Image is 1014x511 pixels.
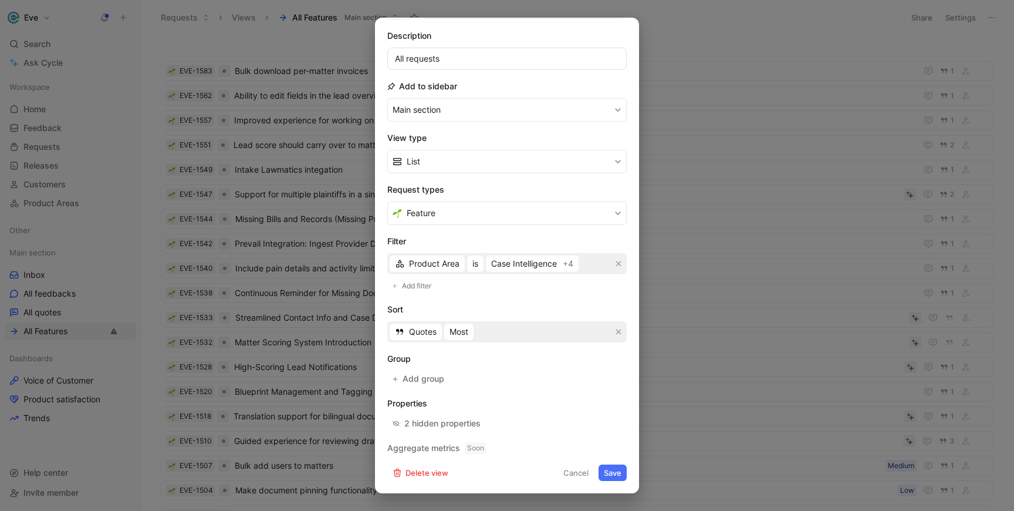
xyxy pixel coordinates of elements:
[558,465,594,481] button: Cancel
[409,257,459,271] span: Product Area
[599,465,627,481] button: Save
[387,352,627,366] h2: Group
[387,183,627,197] h2: Request types
[449,325,468,339] span: Most
[387,48,627,70] input: Your view description
[402,280,432,292] span: Add filter
[387,465,454,481] button: Delete view
[387,396,627,411] h2: Properties
[387,79,457,93] h2: Add to sidebar
[387,29,431,43] h2: Description
[387,234,627,248] h2: Filter
[407,206,435,220] span: Feature
[404,416,481,431] div: 2 hidden properties
[390,324,442,340] button: Quotes
[563,257,573,271] div: +4
[409,325,437,339] span: Quotes
[465,442,486,454] span: Soon
[387,441,627,455] h2: Aggregate metrics
[393,209,402,218] img: 🌱
[390,255,465,272] button: Product Area
[387,415,486,432] button: 2 hidden properties
[387,279,438,293] button: Add filter
[387,201,627,225] button: 🌱Feature
[403,372,445,386] span: Add group
[387,131,627,145] h2: View type
[472,257,478,271] span: is
[486,255,579,272] button: Case Intelligence+4
[467,255,484,272] button: is
[387,150,627,173] button: List
[387,371,451,387] button: Add group
[444,324,474,340] button: Most
[387,98,627,122] button: Main section
[491,257,557,271] span: Case Intelligence
[387,302,627,317] h2: Sort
